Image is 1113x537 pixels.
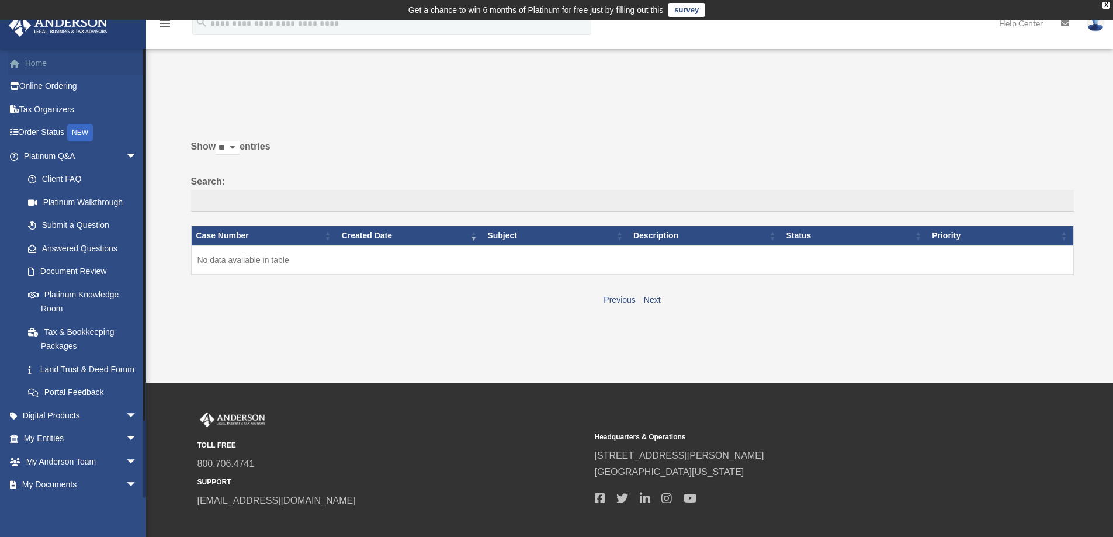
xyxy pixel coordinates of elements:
[644,295,661,304] a: Next
[126,496,149,520] span: arrow_drop_down
[927,226,1073,246] th: Priority: activate to sort column ascending
[126,473,149,497] span: arrow_drop_down
[8,496,155,519] a: Online Learningarrow_drop_down
[595,467,744,477] a: [GEOGRAPHIC_DATA][US_STATE]
[191,138,1074,167] label: Show entries
[16,168,149,191] a: Client FAQ
[197,412,268,427] img: Anderson Advisors Platinum Portal
[1087,15,1104,32] img: User Pic
[16,214,149,237] a: Submit a Question
[16,190,149,214] a: Platinum Walkthrough
[629,226,782,246] th: Description: activate to sort column ascending
[668,3,705,17] a: survey
[408,3,664,17] div: Get a chance to win 6 months of Platinum for free just by filling out this
[8,427,155,451] a: My Entitiesarrow_drop_down
[1102,2,1110,9] div: close
[8,450,155,473] a: My Anderson Teamarrow_drop_down
[126,144,149,168] span: arrow_drop_down
[191,226,337,246] th: Case Number: activate to sort column ascending
[595,431,984,444] small: Headquarters & Operations
[158,20,172,30] a: menu
[197,459,255,469] a: 800.706.4741
[216,141,240,155] select: Showentries
[158,16,172,30] i: menu
[16,237,143,260] a: Answered Questions
[191,190,1074,212] input: Search:
[8,473,155,497] a: My Documentsarrow_drop_down
[16,320,149,358] a: Tax & Bookkeeping Packages
[604,295,635,304] a: Previous
[16,283,149,320] a: Platinum Knowledge Room
[16,260,149,283] a: Document Review
[195,16,208,29] i: search
[197,476,587,489] small: SUPPORT
[197,439,587,452] small: TOLL FREE
[5,14,111,37] img: Anderson Advisors Platinum Portal
[126,404,149,428] span: arrow_drop_down
[8,75,155,98] a: Online Ordering
[191,245,1073,275] td: No data available in table
[67,124,93,141] div: NEW
[16,358,149,381] a: Land Trust & Deed Forum
[126,427,149,451] span: arrow_drop_down
[16,381,149,404] a: Portal Feedback
[337,226,483,246] th: Created Date: activate to sort column ascending
[782,226,928,246] th: Status: activate to sort column ascending
[8,121,155,145] a: Order StatusNEW
[595,451,764,460] a: [STREET_ADDRESS][PERSON_NAME]
[197,496,356,505] a: [EMAIL_ADDRESS][DOMAIN_NAME]
[8,51,155,75] a: Home
[191,174,1074,212] label: Search:
[126,450,149,474] span: arrow_drop_down
[483,226,629,246] th: Subject: activate to sort column ascending
[8,98,155,121] a: Tax Organizers
[8,404,155,427] a: Digital Productsarrow_drop_down
[8,144,149,168] a: Platinum Q&Aarrow_drop_down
